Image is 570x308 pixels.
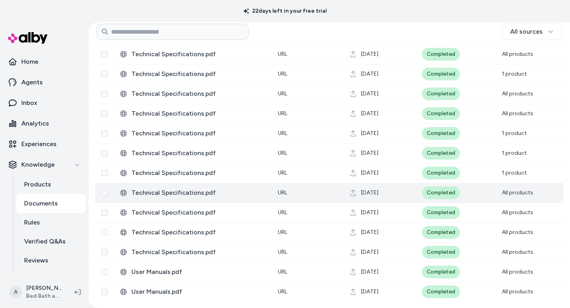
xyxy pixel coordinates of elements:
[120,129,265,138] div: Technical Specifications.pdf
[16,232,85,251] a: Verified Q&As
[361,248,378,256] span: [DATE]
[502,130,527,137] span: 1 product
[101,170,108,176] button: Select row
[120,287,265,297] div: User Manuals.pdf
[101,91,108,97] button: Select row
[422,107,460,120] div: Completed
[422,226,460,239] div: Completed
[120,148,265,158] div: Technical Specifications.pdf
[422,127,460,140] div: Completed
[16,213,85,232] a: Rules
[422,285,460,298] div: Completed
[120,247,265,257] div: Technical Specifications.pdf
[361,149,378,157] span: [DATE]
[3,73,85,92] a: Agents
[422,186,460,199] div: Completed
[3,93,85,112] a: Inbox
[502,110,533,117] span: All products
[422,246,460,259] div: Completed
[278,70,287,77] span: URL
[26,284,62,292] p: [PERSON_NAME]
[502,189,533,196] span: All products
[101,229,108,236] button: Select row
[361,288,378,296] span: [DATE]
[422,206,460,219] div: Completed
[16,270,85,289] a: Survey Questions
[120,208,265,217] div: Technical Specifications.pdf
[21,98,37,108] p: Inbox
[361,228,378,236] span: [DATE]
[120,109,265,118] div: Technical Specifications.pdf
[131,69,265,79] span: Technical Specifications.pdf
[8,32,47,44] img: alby Logo
[278,51,287,57] span: URL
[502,51,533,57] span: All products
[131,109,265,118] span: Technical Specifications.pdf
[101,110,108,117] button: Select row
[120,69,265,79] div: Technical Specifications.pdf
[131,208,265,217] span: Technical Specifications.pdf
[101,51,108,57] button: Select row
[131,247,265,257] span: Technical Specifications.pdf
[26,292,62,300] span: Bed Bath and Beyond
[3,114,85,133] a: Analytics
[101,289,108,295] button: Select row
[422,266,460,278] div: Completed
[101,130,108,137] button: Select row
[278,268,287,275] span: URL
[131,228,265,237] span: Technical Specifications.pdf
[131,129,265,138] span: Technical Specifications.pdf
[502,90,533,97] span: All products
[3,135,85,154] a: Experiences
[502,288,533,295] span: All products
[502,268,533,275] span: All products
[502,23,562,40] button: All sources
[361,169,378,177] span: [DATE]
[278,90,287,97] span: URL
[120,188,265,198] div: Technical Specifications.pdf
[131,267,265,277] span: User Manuals.pdf
[361,110,378,118] span: [DATE]
[278,288,287,295] span: URL
[502,150,527,156] span: 1 product
[422,87,460,100] div: Completed
[24,180,51,189] p: Products
[510,27,543,36] span: All sources
[101,190,108,196] button: Select row
[120,267,265,277] div: User Manuals.pdf
[120,228,265,237] div: Technical Specifications.pdf
[502,249,533,255] span: All products
[361,268,378,276] span: [DATE]
[278,249,287,255] span: URL
[120,168,265,178] div: Technical Specifications.pdf
[131,168,265,178] span: Technical Specifications.pdf
[502,169,527,176] span: 1 product
[131,49,265,59] span: Technical Specifications.pdf
[278,169,287,176] span: URL
[21,57,38,67] p: Home
[278,130,287,137] span: URL
[101,269,108,275] button: Select row
[24,237,66,246] p: Verified Q&As
[131,89,265,99] span: Technical Specifications.pdf
[278,150,287,156] span: URL
[422,68,460,80] div: Completed
[278,189,287,196] span: URL
[24,218,40,227] p: Rules
[16,251,85,270] a: Reviews
[278,110,287,117] span: URL
[502,70,527,77] span: 1 product
[16,194,85,213] a: Documents
[502,209,533,216] span: All products
[24,199,58,208] p: Documents
[361,189,378,197] span: [DATE]
[21,78,43,87] p: Agents
[361,129,378,137] span: [DATE]
[3,52,85,71] a: Home
[120,49,265,59] div: Technical Specifications.pdf
[278,229,287,236] span: URL
[502,229,533,236] span: All products
[422,167,460,179] div: Completed
[239,7,331,15] p: 22 days left in your free trial
[422,48,460,61] div: Completed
